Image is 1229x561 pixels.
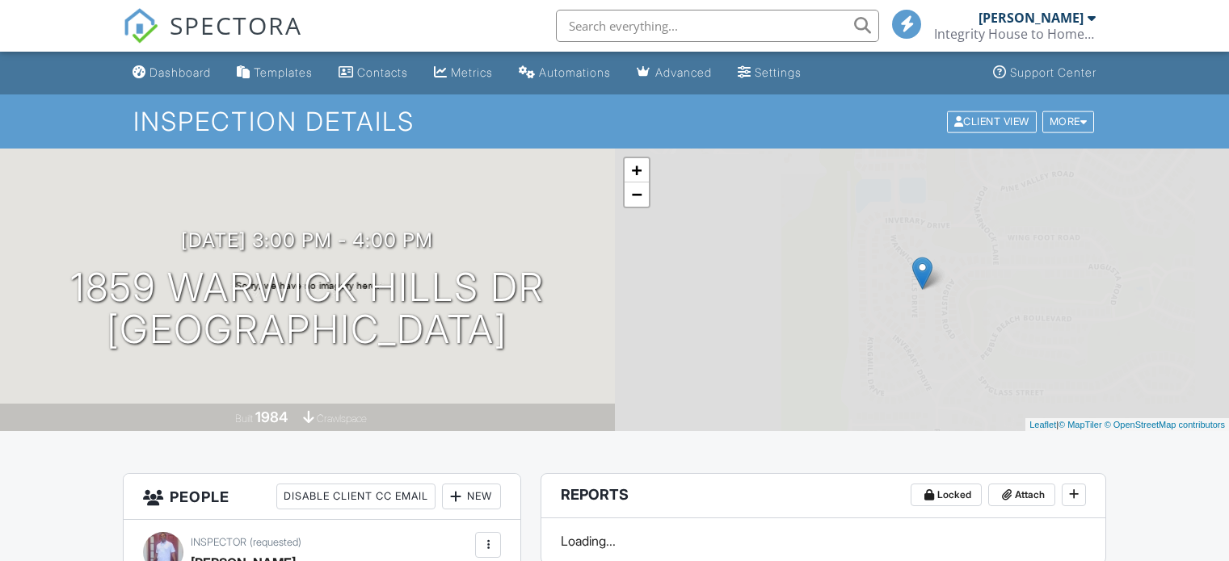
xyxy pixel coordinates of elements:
[625,158,649,182] a: Zoom in
[655,65,712,79] div: Advanced
[625,182,649,207] a: Zoom out
[250,536,301,548] span: (requested)
[332,58,415,88] a: Contacts
[191,536,246,548] span: Inspector
[512,58,617,88] a: Automations (Basic)
[934,26,1096,42] div: Integrity House to Home Inspections LLC
[126,58,217,88] a: Dashboard
[317,412,367,425] span: crawlspace
[731,58,808,88] a: Settings
[123,22,302,56] a: SPECTORA
[755,65,802,79] div: Settings
[556,10,879,42] input: Search everything...
[979,10,1084,26] div: [PERSON_NAME]
[1029,420,1056,429] a: Leaflet
[427,58,499,88] a: Metrics
[1105,420,1225,429] a: © OpenStreetMap contributors
[235,412,253,425] span: Built
[133,107,1096,136] h1: Inspection Details
[170,8,302,42] span: SPECTORA
[451,65,493,79] div: Metrics
[255,408,288,425] div: 1984
[230,58,319,88] a: Templates
[254,65,313,79] div: Templates
[276,484,436,509] div: Disable Client CC Email
[124,474,520,520] h3: People
[1025,418,1229,432] div: |
[442,484,501,509] div: New
[1010,65,1096,79] div: Support Center
[1042,111,1095,132] div: More
[630,58,718,88] a: Advanced
[181,229,433,251] h3: [DATE] 3:00 pm - 4:00 pm
[947,111,1037,132] div: Client View
[945,115,1041,127] a: Client View
[149,65,211,79] div: Dashboard
[70,266,545,352] h1: 1859 Warwick Hills Dr [GEOGRAPHIC_DATA]
[987,58,1103,88] a: Support Center
[539,65,611,79] div: Automations
[1059,420,1102,429] a: © MapTiler
[123,8,158,44] img: The Best Home Inspection Software - Spectora
[357,65,408,79] div: Contacts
